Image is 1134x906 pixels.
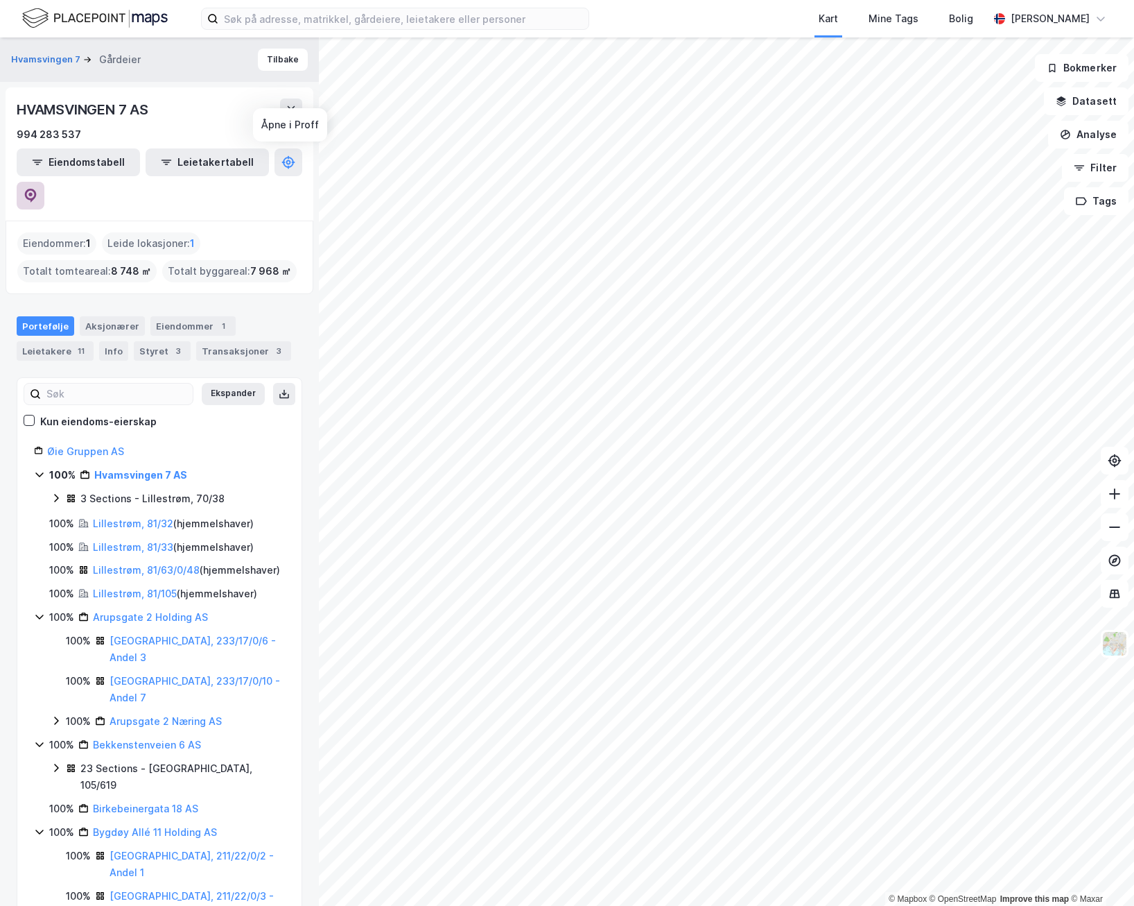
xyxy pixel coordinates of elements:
[218,8,588,29] input: Søk på adresse, matrikkel, gårdeiere, leietakere eller personer
[819,10,838,27] div: Kart
[41,384,193,404] input: Søk
[11,53,83,67] button: Hvamsvingen 7
[49,801,74,817] div: 100%
[110,635,276,663] a: [GEOGRAPHIC_DATA], 233/17/0/6 - Andel 3
[272,344,286,358] div: 3
[93,611,208,623] a: Arupsgate 2 Holding AS
[1011,10,1090,27] div: [PERSON_NAME]
[196,341,291,361] div: Transaksjoner
[250,263,291,280] span: 7 968 ㎡
[102,232,200,255] div: Leide lokasjoner :
[49,609,74,626] div: 100%
[86,235,91,252] span: 1
[22,6,168,31] img: logo.f888ab2527a4732fd821a326f86c7f29.svg
[80,760,285,794] div: 23 Sections - [GEOGRAPHIC_DATA], 105/619
[66,673,91,690] div: 100%
[17,260,157,282] div: Totalt tomteareal :
[110,675,280,703] a: [GEOGRAPHIC_DATA], 233/17/0/10 - Andel 7
[49,467,76,484] div: 100%
[134,341,191,361] div: Styret
[216,319,230,333] div: 1
[66,713,91,730] div: 100%
[17,341,94,361] div: Leietakere
[93,803,198,814] a: Birkebeinergata 18 AS
[99,341,128,361] div: Info
[171,344,185,358] div: 3
[49,539,74,556] div: 100%
[93,539,254,556] div: ( hjemmelshaver )
[1101,631,1128,657] img: Z
[146,148,269,176] button: Leietakertabell
[17,316,74,336] div: Portefølje
[94,469,187,481] a: Hvamsvingen 7 AS
[66,888,91,905] div: 100%
[49,562,74,579] div: 100%
[17,148,140,176] button: Eiendomstabell
[258,49,308,71] button: Tilbake
[93,515,254,532] div: ( hjemmelshaver )
[93,826,217,838] a: Bygdøy Allé 11 Holding AS
[66,633,91,649] div: 100%
[93,588,177,599] a: Lillestrøm, 81/105
[17,99,151,121] div: HVAMSVINGEN 7 AS
[93,564,200,576] a: Lillestrøm, 81/63/0/48
[17,126,81,143] div: 994 283 537
[889,894,927,904] a: Mapbox
[49,824,74,841] div: 100%
[49,515,74,532] div: 100%
[1062,154,1128,182] button: Filter
[17,232,96,255] div: Eiendommer :
[1048,121,1128,148] button: Analyse
[80,316,145,336] div: Aksjonærer
[49,737,74,753] div: 100%
[66,848,91,864] div: 100%
[47,445,124,457] a: Øie Gruppen AS
[40,413,157,430] div: Kun eiendoms-eierskap
[1000,894,1069,904] a: Improve this map
[80,490,225,507] div: 3 Sections - Lillestrøm, 70/38
[93,739,201,751] a: Bekkenstenveien 6 AS
[93,586,257,602] div: ( hjemmelshaver )
[110,715,222,727] a: Arupsgate 2 Næring AS
[1064,187,1128,215] button: Tags
[930,894,997,904] a: OpenStreetMap
[202,383,265,405] button: Ekspander
[949,10,973,27] div: Bolig
[74,344,88,358] div: 11
[150,316,236,336] div: Eiendommer
[93,541,173,553] a: Lillestrøm, 81/33
[1065,839,1134,906] iframe: Chat Widget
[93,562,280,579] div: ( hjemmelshaver )
[93,518,173,529] a: Lillestrøm, 81/32
[1035,54,1128,82] button: Bokmerker
[162,260,297,282] div: Totalt byggareal :
[869,10,918,27] div: Mine Tags
[110,850,274,878] a: [GEOGRAPHIC_DATA], 211/22/0/2 - Andel 1
[190,235,195,252] span: 1
[111,263,151,280] span: 8 748 ㎡
[49,586,74,602] div: 100%
[99,51,141,68] div: Gårdeier
[1044,87,1128,115] button: Datasett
